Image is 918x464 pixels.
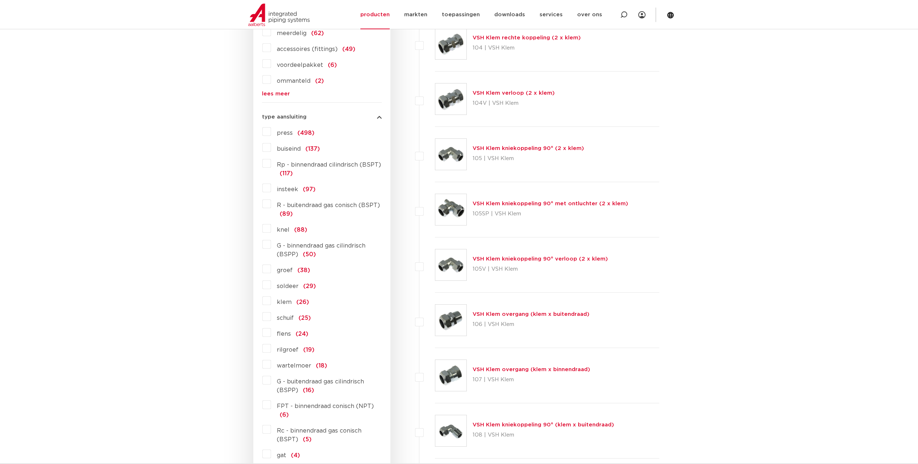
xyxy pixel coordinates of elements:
span: gat [277,452,286,458]
img: Thumbnail for VSH Klem kniekoppeling 90° (klem x buitendraad) [435,415,466,446]
span: (2) [315,78,324,84]
img: Thumbnail for VSH Klem kniekoppeling 90° verloop (2 x klem) [435,249,466,280]
button: type aansluiting [262,114,382,120]
span: soldeer [277,283,299,289]
span: (19) [303,347,314,353]
span: ommanteld [277,78,310,84]
img: Thumbnail for VSH Klem rechte koppeling (2 x klem) [435,28,466,59]
span: (5) [303,437,312,442]
span: (97) [303,186,316,192]
span: (24) [296,331,308,337]
a: VSH Klem kniekoppeling 90° met ontluchter (2 x klem) [473,201,628,206]
a: VSH Klem overgang (klem x binnendraad) [473,367,590,372]
span: (49) [342,46,355,52]
a: VSH Klem overgang (klem x buitendraad) [473,312,589,317]
span: (4) [291,452,300,458]
span: (117) [280,171,293,176]
span: Rc - binnendraad gas conisch (BSPT) [277,428,361,442]
img: Thumbnail for VSH Klem overgang (klem x buitendraad) [435,305,466,336]
span: (38) [297,267,310,273]
span: knel [277,227,289,233]
span: G - binnendraad gas cilindrisch (BSPP) [277,243,365,257]
span: (89) [280,211,293,217]
p: 104 | VSH Klem [473,42,581,54]
img: Thumbnail for VSH Klem verloop (2 x klem) [435,83,466,115]
span: (137) [305,146,320,152]
span: (88) [294,227,307,233]
p: 108 | VSH Klem [473,429,614,441]
img: Thumbnail for VSH Klem kniekoppeling 90° met ontluchter (2 x klem) [435,194,466,225]
span: buiseind [277,146,301,152]
span: (6) [328,62,337,68]
img: Thumbnail for VSH Klem kniekoppeling 90° (2 x klem) [435,139,466,170]
a: lees meer [262,91,382,96]
span: (25) [299,315,311,321]
span: flens [277,331,291,337]
span: insteek [277,186,298,192]
p: 106 | VSH Klem [473,319,589,330]
span: (50) [303,252,316,257]
span: R - buitendraad gas conisch (BSPT) [277,202,380,208]
span: (29) [303,283,316,289]
span: (26) [296,299,309,305]
a: VSH Klem verloop (2 x klem) [473,90,555,96]
span: Rp - binnendraad cilindrisch (BSPT) [277,162,381,168]
p: 104V | VSH Klem [473,98,555,109]
span: (62) [311,30,324,36]
a: VSH Klem kniekoppeling 90° (klem x buitendraad) [473,422,614,428]
span: schuif [277,315,294,321]
span: wartelmoer [277,363,311,369]
a: VSH Klem kniekoppeling 90° verloop (2 x klem) [473,256,608,262]
p: 105V | VSH Klem [473,263,608,275]
span: (6) [280,412,289,418]
span: (18) [316,363,327,369]
p: 105SP | VSH Klem [473,208,628,220]
span: accessoires (fittings) [277,46,338,52]
span: (498) [297,130,314,136]
span: rilgroef [277,347,299,353]
span: (16) [303,387,314,393]
a: VSH Klem rechte koppeling (2 x klem) [473,35,581,40]
a: VSH Klem kniekoppeling 90° (2 x klem) [473,146,584,151]
p: 107 | VSH Klem [473,374,590,386]
span: meerdelig [277,30,306,36]
span: groef [277,267,293,273]
img: Thumbnail for VSH Klem overgang (klem x binnendraad) [435,360,466,391]
span: klem [277,299,292,305]
span: press [277,130,293,136]
span: voordeelpakket [277,62,323,68]
span: FPT - binnendraad conisch (NPT) [277,403,374,409]
p: 105 | VSH Klem [473,153,584,164]
span: type aansluiting [262,114,306,120]
span: G - buitendraad gas cilindrisch (BSPP) [277,379,364,393]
